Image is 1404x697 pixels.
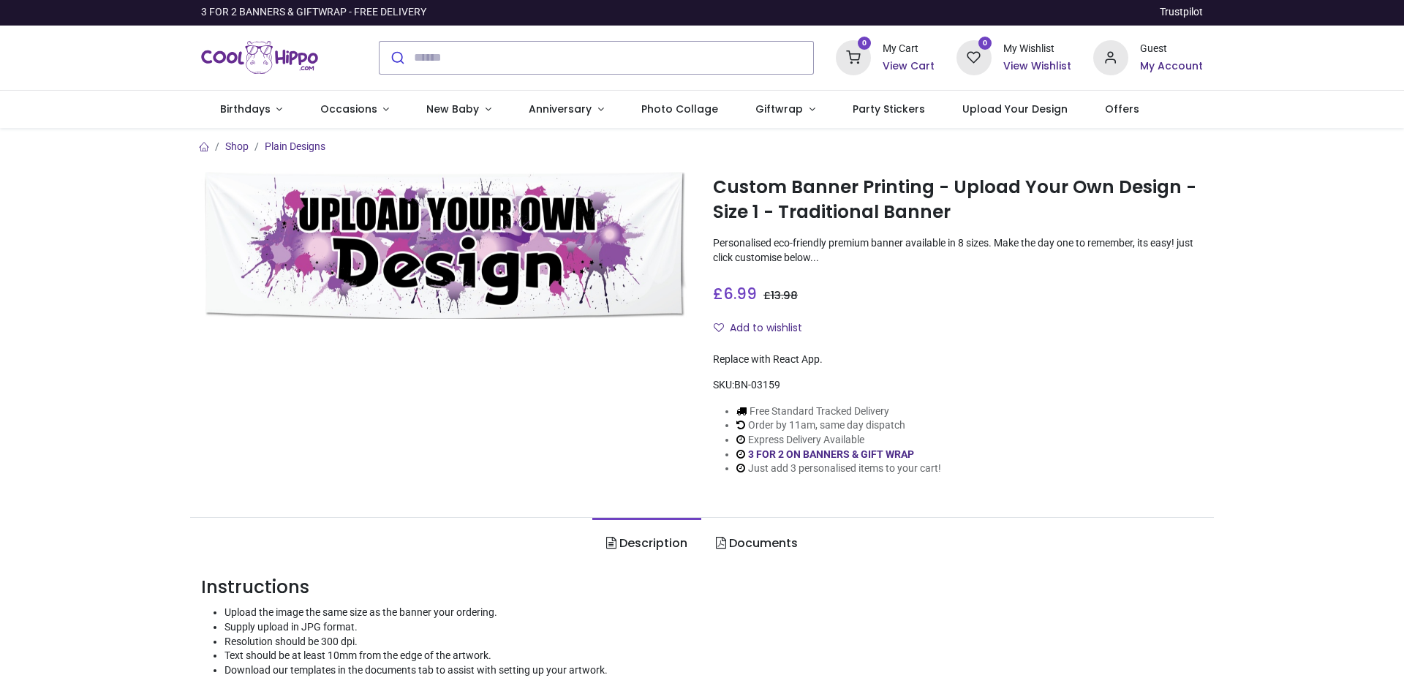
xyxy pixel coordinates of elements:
span: Offers [1105,102,1139,116]
div: Replace with React App. [713,353,1203,367]
a: Trustpilot [1160,5,1203,20]
a: 3 FOR 2 ON BANNERS & GIFT WRAP [748,448,914,460]
span: 13.98 [771,288,798,303]
span: Photo Collage [641,102,718,116]
a: Occasions [301,91,408,129]
li: Just add 3 personalised items to your cart! [736,461,941,476]
li: Express Delivery Available [736,433,941,448]
span: Birthdays [220,102,271,116]
span: Upload Your Design [962,102,1068,116]
img: Custom Banner Printing - Upload Your Own Design - Size 1 - Traditional Banner [201,172,691,319]
a: 0 [956,50,992,62]
a: View Cart [883,59,935,74]
div: Guest [1140,42,1203,56]
li: Upload the image the same size as the banner your ordering. [224,606,1203,620]
a: Documents [701,518,811,569]
span: Giftwrap [755,102,803,116]
a: Description [592,518,701,569]
span: £ [713,283,757,304]
p: Personalised eco-friendly premium banner available in 8 sizes. Make the day one to remember, its ... [713,236,1203,265]
sup: 0 [858,37,872,50]
a: 0 [836,50,871,62]
li: Download our templates in the documents tab to assist with setting up your artwork. [224,663,1203,678]
li: Order by 11am, same day dispatch [736,418,941,433]
li: Free Standard Tracked Delivery [736,404,941,419]
button: Add to wishlistAdd to wishlist [713,316,815,341]
span: £ [763,288,798,303]
div: My Cart [883,42,935,56]
a: Anniversary [510,91,622,129]
span: BN-03159 [734,379,780,391]
a: View Wishlist [1003,59,1071,74]
span: Anniversary [529,102,592,116]
i: Add to wishlist [714,323,724,333]
a: Plain Designs [265,140,325,152]
a: Birthdays [201,91,301,129]
div: SKU: [713,378,1203,393]
a: Giftwrap [736,91,834,129]
a: Shop [225,140,249,152]
button: Submit [380,42,414,74]
li: Supply upload in JPG format. [224,620,1203,635]
h3: Instructions [201,575,1203,600]
img: Cool Hippo [201,37,318,78]
div: My Wishlist [1003,42,1071,56]
span: New Baby [426,102,479,116]
span: Party Stickers [853,102,925,116]
a: New Baby [408,91,510,129]
h1: Custom Banner Printing - Upload Your Own Design - Size 1 - Traditional Banner [713,175,1203,225]
span: Occasions [320,102,377,116]
a: My Account [1140,59,1203,74]
div: 3 FOR 2 BANNERS & GIFTWRAP - FREE DELIVERY [201,5,426,20]
li: Resolution should be 300 dpi. [224,635,1203,649]
sup: 0 [978,37,992,50]
span: 6.99 [723,283,757,304]
a: Logo of Cool Hippo [201,37,318,78]
li: Text should be at least 10mm from the edge of the artwork. [224,649,1203,663]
